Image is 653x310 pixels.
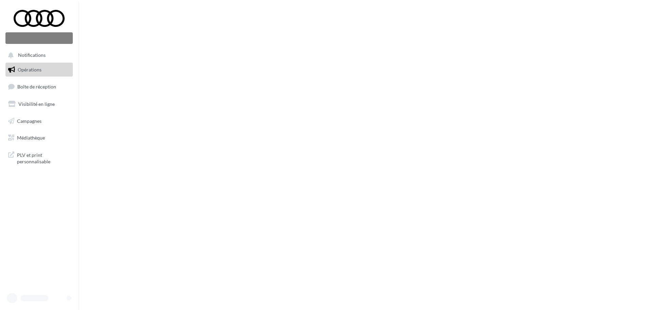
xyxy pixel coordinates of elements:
a: Visibilité en ligne [4,97,74,111]
span: Opérations [18,67,41,72]
span: Notifications [18,52,46,58]
div: Nouvelle campagne [5,32,73,44]
span: Médiathèque [17,135,45,141]
span: Visibilité en ligne [18,101,55,107]
a: Boîte de réception [4,79,74,94]
a: Médiathèque [4,131,74,145]
a: Opérations [4,63,74,77]
span: Boîte de réception [17,84,56,89]
span: PLV et print personnalisable [17,150,70,165]
a: Campagnes [4,114,74,128]
span: Campagnes [17,118,41,124]
a: PLV et print personnalisable [4,148,74,168]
